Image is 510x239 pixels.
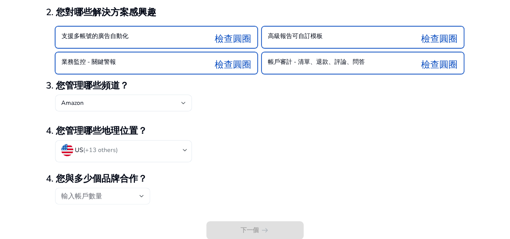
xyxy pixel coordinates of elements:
[83,146,118,154] span: (+13 others)
[46,6,156,18] font: 2. 您對哪些解決方案感興趣
[75,146,118,154] h4: US
[46,173,147,185] font: 4. 您與多少個品牌合作？
[62,58,116,66] font: 業務監控 - 關鍵警報
[46,79,129,92] font: 3. 您管理哪些頻道？
[268,58,365,66] font: 帳戶審計 - 清單、退款、評論、問答
[215,58,251,68] font: 檢查圓圈
[61,99,84,107] h4: Amazon
[46,125,147,137] font: 4. 您管理哪些地理位置？
[421,32,458,43] font: 檢查圓圈
[421,58,458,68] font: 檢查圓圈
[215,32,251,43] font: 檢查圓圈
[61,192,102,201] font: 輸入帳戶數量
[268,32,323,40] font: 高級報告可自訂模板
[62,32,128,40] font: 支援多帳號的廣告自動化
[61,144,73,156] img: us.svg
